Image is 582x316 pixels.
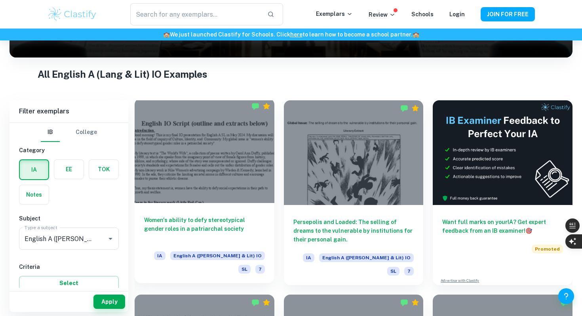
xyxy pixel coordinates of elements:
input: Search for any exemplars... [130,3,261,25]
span: 🎯 [525,228,532,234]
span: 7 [404,267,414,276]
button: Apply [93,295,125,309]
a: Login [449,11,465,17]
a: Schools [411,11,434,17]
a: here [290,31,302,38]
button: IA [20,160,48,179]
img: Marked [251,102,259,110]
button: Help and Feedback [558,288,574,304]
span: 🏫 [163,31,170,38]
div: Premium [411,299,419,306]
span: English A ([PERSON_NAME] & Lit) IO [170,251,265,260]
div: Filter type choice [41,123,97,142]
button: TOK [89,160,118,179]
span: English A ([PERSON_NAME] & Lit) IO [319,253,414,262]
img: Marked [400,104,408,112]
h6: Want full marks on your IA ? Get expert feedback from an IB examiner! [442,218,563,235]
img: Thumbnail [433,100,572,205]
label: Type a subject [25,224,57,231]
a: Want full marks on yourIA? Get expert feedback from an IB examiner!PromotedAdvertise with Clastify [433,100,572,285]
div: Premium [411,104,419,112]
span: SL [238,265,251,274]
h6: Women's ability to defy stereotypical gender roles in a patriarchal society [144,216,265,242]
h6: Subject [19,214,119,223]
p: Exemplars [316,10,353,18]
span: SL [387,267,399,276]
img: Marked [400,299,408,306]
button: Open [105,233,116,244]
img: Clastify logo [47,6,97,22]
a: Advertise with Clastify [441,278,479,283]
span: Promoted [532,245,563,253]
div: Premium [262,299,270,306]
span: IA [303,253,314,262]
a: Women's ability to defy stereotypical gender roles in a patriarchal societyIAEnglish A ([PERSON_N... [135,100,274,285]
div: Premium [262,102,270,110]
button: EE [54,160,84,179]
button: IB [41,123,60,142]
a: Persepolis and Loaded: The selling of dreams to the vulnerable by institutions for their personal... [284,100,424,285]
span: IA [154,251,165,260]
p: Review [369,10,396,19]
span: 🏫 [413,31,419,38]
h6: Criteria [19,262,119,271]
h6: Persepolis and Loaded: The selling of dreams to the vulnerable by institutions for their personal... [293,218,414,244]
button: Select [19,276,119,290]
h6: We just launched Clastify for Schools. Click to learn how to become a school partner. [2,30,580,39]
span: 7 [255,265,265,274]
h1: All English A (Lang & Lit) IO Examples [38,67,544,81]
button: Notes [19,185,49,204]
img: Marked [251,299,259,306]
button: College [76,123,97,142]
button: JOIN FOR FREE [481,7,535,21]
h6: Filter exemplars [10,100,128,123]
h6: Category [19,146,119,155]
